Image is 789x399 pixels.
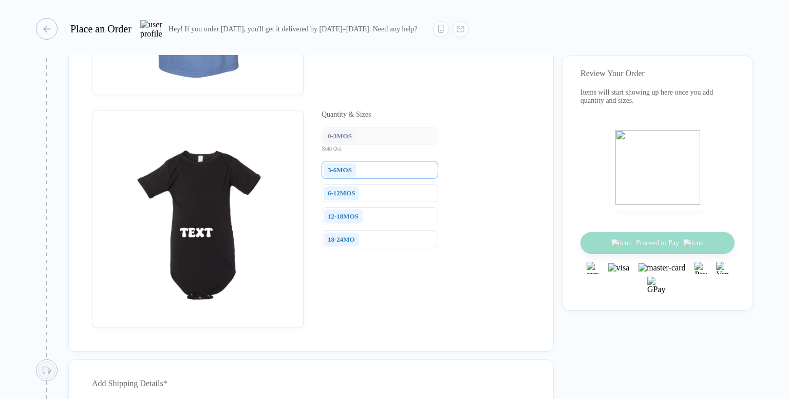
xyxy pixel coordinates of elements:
[615,130,700,205] img: shopping_bag.png
[716,262,728,274] img: Venmo
[322,161,438,179] input: 0
[638,263,685,273] img: master-card
[322,230,438,248] input: 0
[587,262,599,274] img: express
[97,116,298,317] img: 1759258030650oaprv_nt_front.png
[328,189,355,197] div: 6-12MOS
[92,375,530,392] div: Add Shipping Details
[608,263,630,273] img: visa
[328,166,352,174] div: 3-6MOS
[694,262,707,274] img: Paypal
[168,25,418,33] div: Hey! If you order [DATE], you'll get it delivered by [DATE]–[DATE]. Need any help?
[647,277,668,297] img: GPay
[140,20,162,38] img: user profile
[328,235,355,244] div: 18-24MO
[328,212,359,221] div: 12-18MOS
[322,111,530,119] div: Quantity & Sizes
[580,69,735,78] div: Review Your Order
[322,146,446,152] p: Sold Out
[322,184,438,202] input: 0
[580,88,735,105] div: Items will start showing up here once you add quantity and sizes.
[328,132,352,140] div: 0-3MOS
[322,207,438,225] input: 0
[70,23,131,35] div: Place an Order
